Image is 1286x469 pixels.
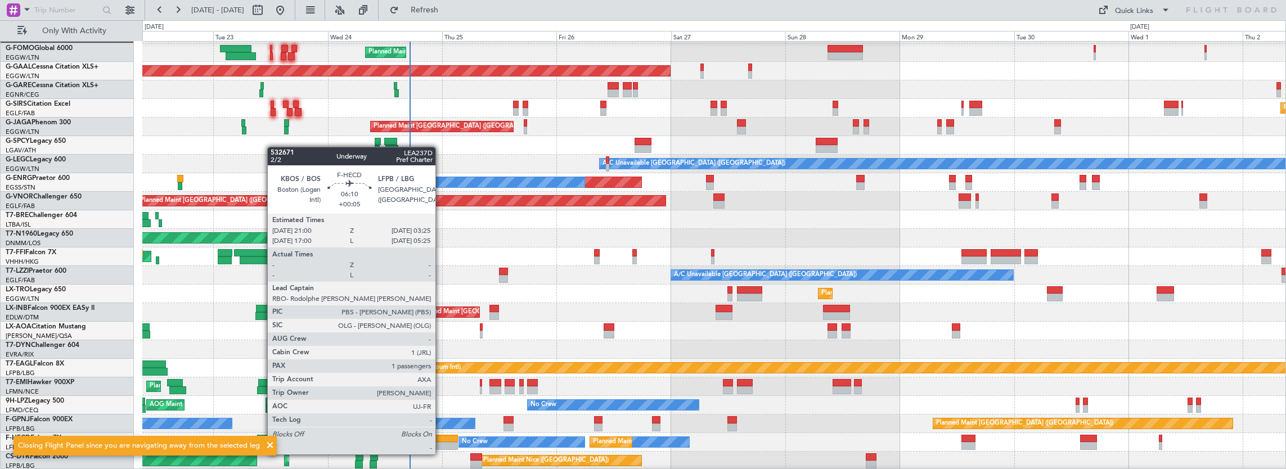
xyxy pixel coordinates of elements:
span: G-SPCY [6,138,30,145]
a: EGLF/FAB [6,109,35,118]
div: Wed 1 [1128,31,1243,41]
span: 9H-LPZ [6,398,28,404]
span: T7-BRE [6,212,29,219]
div: Tue 30 [1014,31,1128,41]
span: LX-TRO [6,286,30,293]
div: No Crew [307,415,332,432]
a: LX-INBFalcon 900EX EASy II [6,305,95,312]
a: G-ENRGPraetor 600 [6,175,70,182]
div: [DATE] [145,22,164,32]
span: F-GPNJ [6,416,30,423]
div: Planned Maint Nice ([GEOGRAPHIC_DATA]) [483,452,609,469]
a: EGLF/FAB [6,202,35,210]
div: Planned Maint [GEOGRAPHIC_DATA] ([GEOGRAPHIC_DATA]) [821,285,999,302]
span: G-LEGC [6,156,30,163]
div: Planned Maint Dubai (Al Maktoum Intl) [350,359,461,376]
a: G-VNORChallenger 650 [6,193,82,200]
span: T7-DYN [6,342,31,349]
div: Planned Maint [GEOGRAPHIC_DATA] ([GEOGRAPHIC_DATA]) [936,415,1113,432]
div: Planned Maint [GEOGRAPHIC_DATA] [150,378,257,395]
a: LFMN/NCE [6,387,39,396]
button: Quick Links [1092,1,1176,19]
div: Planned Maint [GEOGRAPHIC_DATA] ([GEOGRAPHIC_DATA]) [374,118,551,135]
a: G-FOMOGlobal 6000 [6,45,73,52]
div: No Crew [462,434,488,450]
span: T7-N1960 [6,231,37,237]
span: Only With Activity [29,27,119,35]
div: Tue 23 [213,31,327,41]
a: T7-N1960Legacy 650 [6,231,73,237]
a: VHHH/HKG [6,258,39,266]
a: DNMM/LOS [6,239,41,247]
a: EGNR/CEG [6,91,39,99]
span: G-FOMO [6,45,34,52]
div: A/C Unavailable [GEOGRAPHIC_DATA] ([GEOGRAPHIC_DATA]) [674,267,857,283]
a: LGAV/ATH [6,146,36,155]
div: [DATE] [1130,22,1149,32]
span: G-GARE [6,82,32,89]
a: 9H-LPZLegacy 500 [6,398,64,404]
a: EGLF/FAB [6,276,35,285]
div: A/C Unavailable [GEOGRAPHIC_DATA] ([GEOGRAPHIC_DATA]) [602,155,785,172]
a: LTBA/ISL [6,220,31,229]
a: G-GAALCessna Citation XLS+ [6,64,98,70]
a: EGGW/LTN [6,295,39,303]
a: T7-EMIHawker 900XP [6,379,74,386]
input: Trip Number [34,2,99,19]
a: T7-EAGLFalcon 8X [6,360,64,367]
div: Mon 29 [900,31,1014,41]
a: G-SPCYLegacy 650 [6,138,66,145]
div: Planned Maint [GEOGRAPHIC_DATA] ([GEOGRAPHIC_DATA]) [140,192,317,209]
a: EGGW/LTN [6,72,39,80]
a: [PERSON_NAME]/QSA [6,332,72,340]
a: EGGW/LTN [6,53,39,62]
a: LFPB/LBG [6,369,35,377]
span: [DATE] - [DATE] [191,5,244,15]
a: G-SIRSCitation Excel [6,101,70,107]
button: Only With Activity [12,22,122,40]
div: Closing Flight Panel since you are navigating away from the selected leg [18,440,260,452]
a: T7-BREChallenger 604 [6,212,77,219]
a: T7-LZZIPraetor 600 [6,268,66,274]
div: A/C Unavailable [331,174,377,191]
span: G-ENRG [6,175,32,182]
span: T7-EAGL [6,360,33,367]
span: T7-FFI [6,249,25,256]
a: LX-AOACitation Mustang [6,323,86,330]
div: Planned Maint [GEOGRAPHIC_DATA] ([GEOGRAPHIC_DATA]) [593,434,770,450]
div: AOG Maint Cannes (Mandelieu) [150,396,240,413]
span: T7-LZZI [6,268,29,274]
span: G-VNOR [6,193,33,200]
span: G-SIRS [6,101,27,107]
a: F-GPNJFalcon 900EX [6,416,73,423]
a: T7-DYNChallenger 604 [6,342,79,349]
div: Sat 27 [671,31,785,41]
a: G-JAGAPhenom 300 [6,119,71,126]
span: LX-INB [6,305,28,312]
div: Quick Links [1115,6,1153,17]
div: Wed 24 [328,31,442,41]
div: No Crew [530,396,556,413]
a: G-LEGCLegacy 600 [6,156,66,163]
a: G-GARECessna Citation XLS+ [6,82,98,89]
span: G-JAGA [6,119,32,126]
a: LFMD/CEQ [6,406,38,414]
div: Mon 22 [99,31,213,41]
a: LX-TROLegacy 650 [6,286,66,293]
div: Thu 25 [442,31,556,41]
div: Planned Maint [GEOGRAPHIC_DATA] ([GEOGRAPHIC_DATA]) [419,304,596,321]
a: EGSS/STN [6,183,35,192]
span: G-GAAL [6,64,32,70]
span: Refresh [401,6,448,14]
div: Planned Maint [GEOGRAPHIC_DATA] ([GEOGRAPHIC_DATA]) [368,44,546,61]
a: EDLW/DTM [6,313,39,322]
span: T7-EMI [6,379,28,386]
a: EGGW/LTN [6,128,39,136]
span: LX-AOA [6,323,32,330]
a: EGGW/LTN [6,165,39,173]
div: Sun 28 [785,31,900,41]
a: EVRA/RIX [6,350,34,359]
div: Fri 26 [556,31,671,41]
a: T7-FFIFalcon 7X [6,249,56,256]
button: Refresh [384,1,452,19]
